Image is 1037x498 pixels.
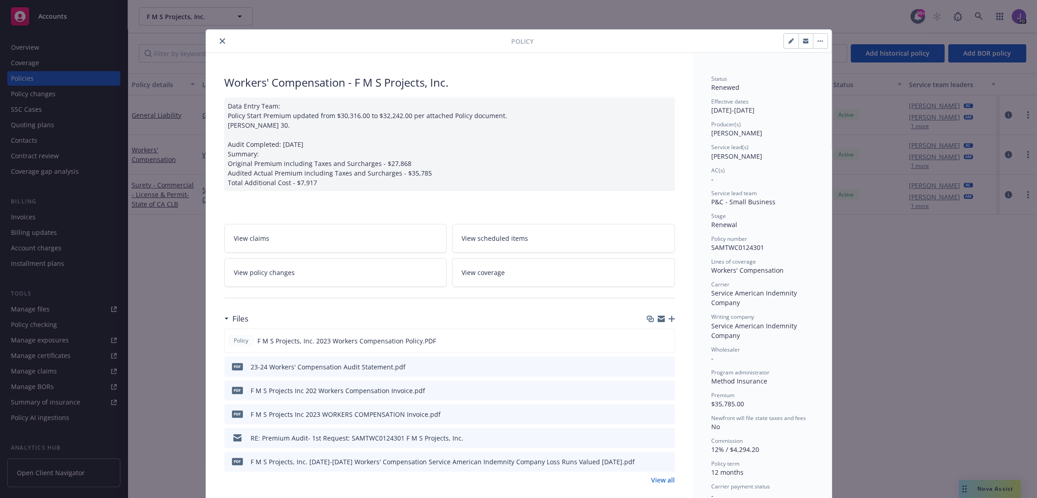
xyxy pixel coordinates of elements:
[232,458,243,465] span: pdf
[711,98,749,105] span: Effective dates
[711,143,749,151] span: Service lead(s)
[711,354,714,363] span: -
[648,336,655,346] button: download file
[648,457,656,467] button: download file
[711,313,754,321] span: Writing company
[711,197,775,206] span: P&C - Small Business
[217,36,228,47] button: close
[648,386,656,395] button: download file
[711,322,799,340] span: Service American Indemnity Company
[711,460,739,467] span: Policy term
[648,410,656,419] button: download file
[224,258,447,287] a: View policy changes
[711,346,740,353] span: Wholesaler
[711,468,744,477] span: 12 months
[711,482,770,490] span: Carrier payment status
[711,368,770,376] span: Program administrator
[234,233,269,243] span: View claims
[663,457,671,467] button: preview file
[232,387,243,394] span: pdf
[711,289,799,307] span: Service American Indemnity Company
[251,433,463,443] div: RE: Premium Audit- 1st Request: SAMTWC0124301 F M S Projects, Inc.
[711,391,734,399] span: Premium
[232,337,250,345] span: Policy
[232,410,243,417] span: pdf
[234,268,295,277] span: View policy changes
[462,233,528,243] span: View scheduled items
[224,75,675,90] div: Workers' Compensation - F M S Projects, Inc.
[711,258,756,265] span: Lines of coverage
[662,336,671,346] button: preview file
[663,362,671,372] button: preview file
[711,235,747,243] span: Policy number
[711,175,714,183] span: -
[711,98,813,115] div: [DATE] - [DATE]
[452,258,675,287] a: View coverage
[251,386,425,395] div: F M S Projects Inc 202 Workers Compensation Invoice.pdf
[511,36,534,46] span: Policy
[711,166,725,174] span: AC(s)
[711,399,744,408] span: $35,785.00
[711,377,767,385] span: Method Insurance
[224,224,447,253] a: View claims
[251,362,406,372] div: 23-24 Workers' Compensation Audit Statement.pdf
[651,475,675,485] a: View all
[232,363,243,370] span: pdf
[711,422,720,431] span: No
[711,189,757,197] span: Service lead team
[224,313,248,325] div: Files
[711,414,806,422] span: Newfront will file state taxes and fees
[663,433,671,443] button: preview file
[232,313,248,325] h3: Files
[711,265,813,275] div: Workers' Compensation
[711,212,726,220] span: Stage
[648,433,656,443] button: download file
[711,120,741,128] span: Producer(s)
[711,75,727,83] span: Status
[711,445,759,454] span: 12% / $4,294.20
[711,220,737,229] span: Renewal
[224,98,675,191] div: Data Entry Team: Policy Start Premium updated from $30,316.00 to $32,242.00 per attached Policy d...
[711,243,764,252] span: SAMTWC0124301
[452,224,675,253] a: View scheduled items
[663,386,671,395] button: preview file
[663,410,671,419] button: preview file
[251,457,635,467] div: F M S Projects, Inc. [DATE]-[DATE] Workers' Compensation Service American Indemnity Company Loss ...
[257,336,436,346] span: F M S Projects, Inc. 2023 Workers Compensation Policy.PDF
[462,268,505,277] span: View coverage
[711,280,729,288] span: Carrier
[711,129,762,137] span: [PERSON_NAME]
[711,83,739,92] span: Renewed
[711,152,762,161] span: [PERSON_NAME]
[711,437,743,445] span: Commission
[648,362,656,372] button: download file
[251,410,441,419] div: F M S Projects Inc 2023 WORKERS COMPENSATION Invoice.pdf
